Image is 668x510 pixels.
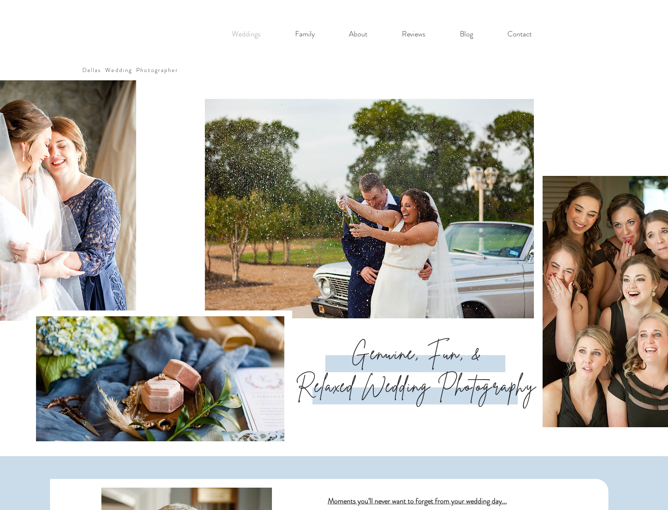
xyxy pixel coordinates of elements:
p: Contact [503,26,536,43]
a: About [332,26,384,43]
img: Snapshot from a detailed flatlay of a dallas wedding featuring a pink ringbox and hydrangeas. [36,316,284,441]
a: Contact [490,26,549,43]
nav: Site [214,26,549,43]
span: Moments you’ll never want to forget from your wedding day... [328,496,507,506]
a: Family [278,26,332,43]
p: Family [291,26,319,43]
a: Blog [442,26,490,43]
span: Genuine, Fun, & Relaxed Wedding Photography [296,339,537,399]
a: Dallas Wedding Photographer [82,66,179,74]
p: About [345,26,372,43]
p: Reviews [398,26,430,43]
a: Reviews [384,26,442,43]
img: A fun candid photo from a dallas wedding reception featuring the wedding couple popping a bottle ... [205,99,534,318]
p: Blog [456,26,477,43]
